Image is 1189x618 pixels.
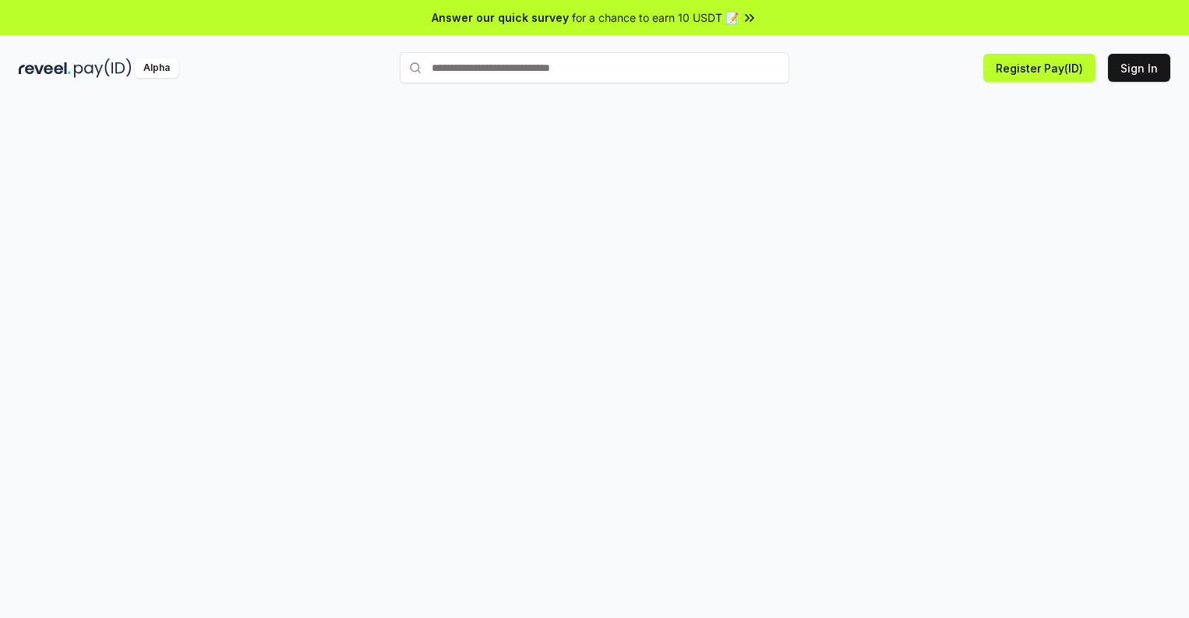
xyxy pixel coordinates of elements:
[572,9,739,26] span: for a chance to earn 10 USDT 📝
[1108,54,1170,82] button: Sign In
[432,9,569,26] span: Answer our quick survey
[74,58,132,78] img: pay_id
[135,58,178,78] div: Alpha
[19,58,71,78] img: reveel_dark
[983,54,1096,82] button: Register Pay(ID)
